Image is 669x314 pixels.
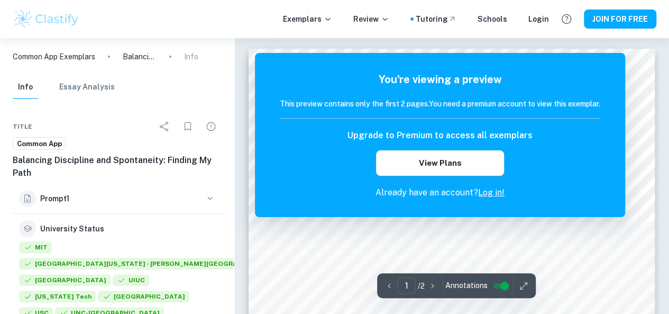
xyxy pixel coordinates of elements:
[13,137,66,150] a: Common App
[123,51,157,62] p: Balancing Discipline and Spontaneity: Finding My Path
[19,291,96,302] span: [US_STATE] Tech
[353,13,389,25] p: Review
[19,274,111,286] span: [GEOGRAPHIC_DATA]
[13,51,95,62] a: Common App Exemplars
[59,76,115,99] button: Essay Analysis
[13,184,222,213] button: Prompt1
[40,223,104,235] h6: University Status
[19,274,111,289] div: Accepted: Northwestern University
[478,13,507,25] a: Schools
[280,71,600,87] h5: You're viewing a preview
[154,116,175,137] div: Share
[584,10,656,29] button: JOIN FOR FREE
[113,274,149,289] div: Accepted: University of Illinois at Urbana-Champaign
[19,258,282,270] span: [GEOGRAPHIC_DATA][US_STATE] - [PERSON_NAME][GEOGRAPHIC_DATA]
[19,241,52,256] div: Accepted: Massachusetts Institute of Technology
[347,129,533,142] h6: Upgrade to Premium to access all exemplars
[184,51,198,62] p: Info
[445,280,488,291] span: Annotations
[376,150,504,176] button: View Plans
[280,98,600,110] h6: This preview contains only the first 2 pages. You need a premium account to view this exemplar.
[528,13,549,25] a: Login
[13,122,32,131] span: Title
[418,280,425,292] p: / 2
[283,13,332,25] p: Exemplars
[19,291,96,305] div: Accepted: Georgia Institute of Technology
[40,193,200,204] h6: Prompt 1
[13,139,66,149] span: Common App
[177,116,198,137] div: Bookmark
[98,291,189,305] div: Accepted: Purdue University
[98,291,189,302] span: [GEOGRAPHIC_DATA]
[19,258,282,272] div: Accepted: University of Michigan - Ann Arbor
[13,154,222,180] h6: Balancing Discipline and Spontaneity: Finding My Path
[280,186,600,199] p: Already have an account?
[557,10,575,28] button: Help and Feedback
[13,8,80,30] img: Clastify logo
[416,13,456,25] a: Tutoring
[478,187,505,198] a: Log in!
[200,116,222,137] div: Report issue
[19,241,52,253] span: MIT
[113,274,149,286] span: UIUC
[13,76,38,99] button: Info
